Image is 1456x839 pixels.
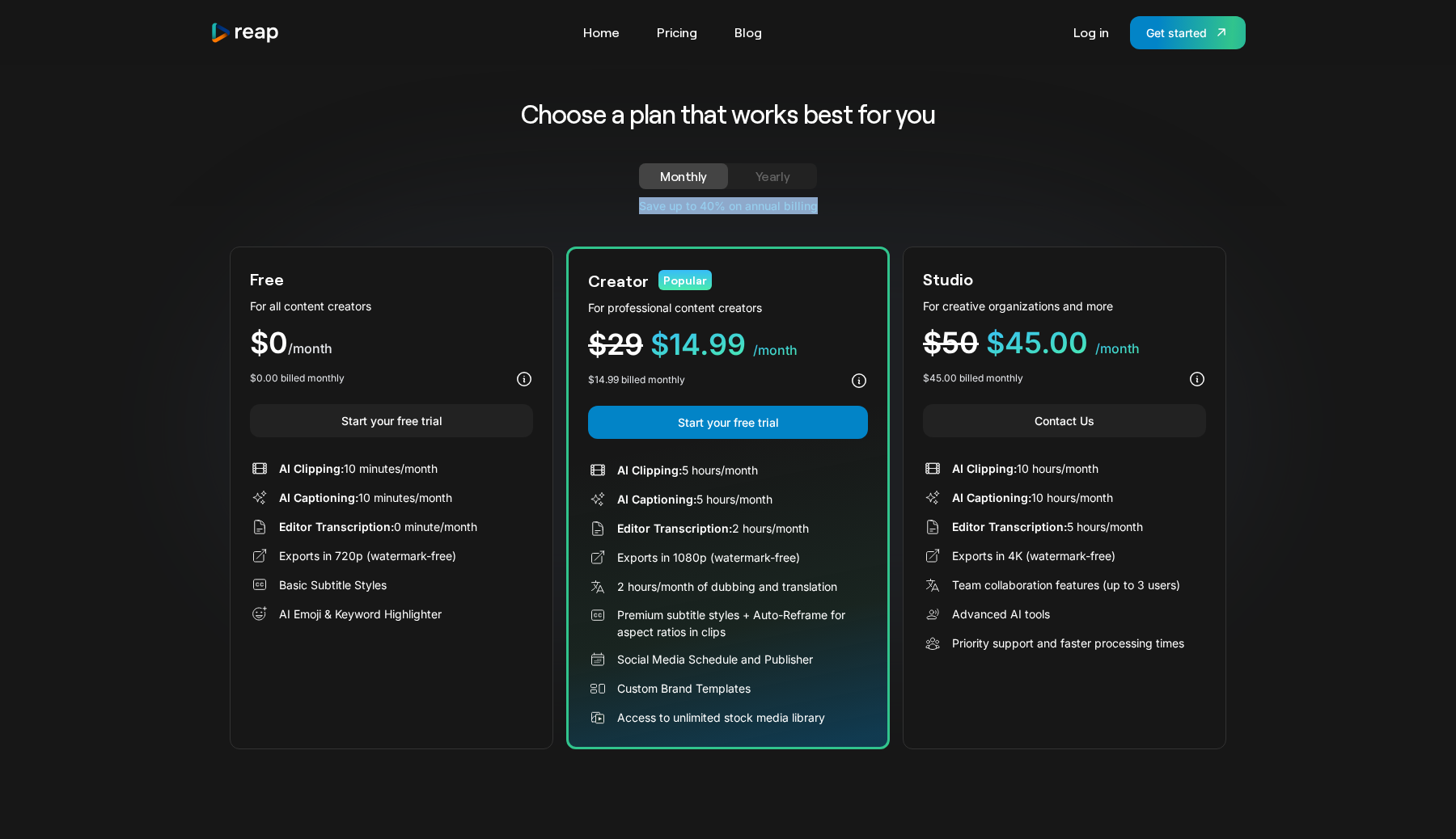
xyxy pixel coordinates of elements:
[210,22,280,44] a: home
[288,340,332,356] span: /month
[952,491,1031,504] span: AI Captioning:
[588,268,649,293] div: Creator
[1095,340,1140,356] span: /month
[617,680,751,697] div: Custom Brand Templates
[1146,24,1207,41] div: Get started
[617,491,772,508] div: 5 hours/month
[658,270,712,290] div: Popular
[753,342,798,358] span: /month
[649,19,705,45] a: Pricing
[617,651,813,668] div: Social Media Schedule and Publisher
[952,635,1184,651] div: Priority support and faster processing times
[279,520,394,533] span: Editor Transcription:
[279,576,387,593] div: Basic Subtitle Styles
[395,97,1062,131] h2: Choose a plan that works best for you
[250,328,533,358] div: $0
[210,22,280,44] img: reap logo
[617,606,868,640] div: Premium subtitle styles + Auto-Reframe for aspect ratios in clips
[279,462,344,475] span: AI Clipping:
[923,267,973,291] div: Studio
[986,325,1088,360] span: $45.00
[617,578,837,595] div: 2 hours/month of dubbing and translation
[952,460,1098,477] div: 10 hours/month
[617,549,800,566] div: Exports in 1080p (watermark-free)
[952,605,1050,622] div: Advanced AI tools
[279,489,452,506] div: 10 minutes/month
[588,299,868,316] div: For professional content creators
[952,576,1180,593] div: Team collaboration features (up to 3 users)
[588,327,643,362] span: $29
[952,489,1113,506] div: 10 hours/month
[658,167,709,186] div: Monthly
[923,297,1206,314] div: For creative organizations and more
[250,297,533,314] div: For all content creators
[923,404,1206,437] a: Contact Us
[617,463,682,477] span: AI Clipping:
[279,605,442,622] div: AI Emoji & Keyword Highlighter
[588,406,868,439] a: Start your free trial
[279,547,456,564] div: Exports in 720p (watermark-free)
[952,547,1115,564] div: Exports in 4K (watermark-free)
[575,19,628,45] a: Home
[617,521,732,535] span: Editor Transcription:
[650,327,746,362] span: $14.99
[588,373,685,387] div: $14.99 billed monthly
[250,267,284,291] div: Free
[617,709,825,726] div: Access to unlimited stock media library
[726,19,770,45] a: Blog
[952,520,1067,533] span: Editor Transcription:
[279,460,438,477] div: 10 minutes/month
[747,167,798,186] div: Yearly
[952,462,1017,475] span: AI Clipping:
[279,491,358,504] span: AI Captioning:
[952,518,1143,535] div: 5 hours/month
[250,404,533,437] a: Start your free trial
[230,197,1226,214] div: Save up to 40% on annual billing
[1065,19,1117,45] a: Log in
[1130,16,1246,49] a: Get started
[617,520,809,537] div: 2 hours/month
[279,518,477,535] div: 0 minute/month
[923,371,1023,386] div: $45.00 billed monthly
[250,371,345,386] div: $0.00 billed monthly
[617,492,696,506] span: AI Captioning:
[923,325,979,360] span: $50
[617,462,758,479] div: 5 hours/month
